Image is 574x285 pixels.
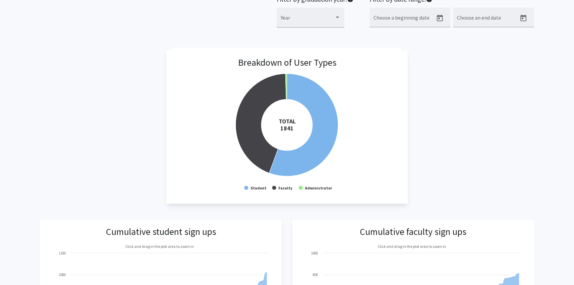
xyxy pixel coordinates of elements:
tspan: TOTAL 1841 [278,117,295,132]
text: Faculty [278,185,293,190]
button: Open calendar [517,12,530,25]
text: 800 [313,272,318,277]
h3: Breakdown of User Types [238,57,336,68]
text: 1000 [311,251,318,255]
text: Click and drag in the plot area to zoom in [125,244,194,249]
text: Student [251,185,266,190]
h3: Cumulative faculty sign ups [360,226,466,238]
text: Administrator [305,185,332,190]
button: Open calendar [433,12,446,25]
text: Click and drag in the plot area to zoom in [377,244,446,249]
iframe: Chat [5,255,28,280]
text: 1000 [59,272,66,277]
h3: Cumulative student sign ups [106,226,216,238]
text: 1250 [59,251,66,255]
